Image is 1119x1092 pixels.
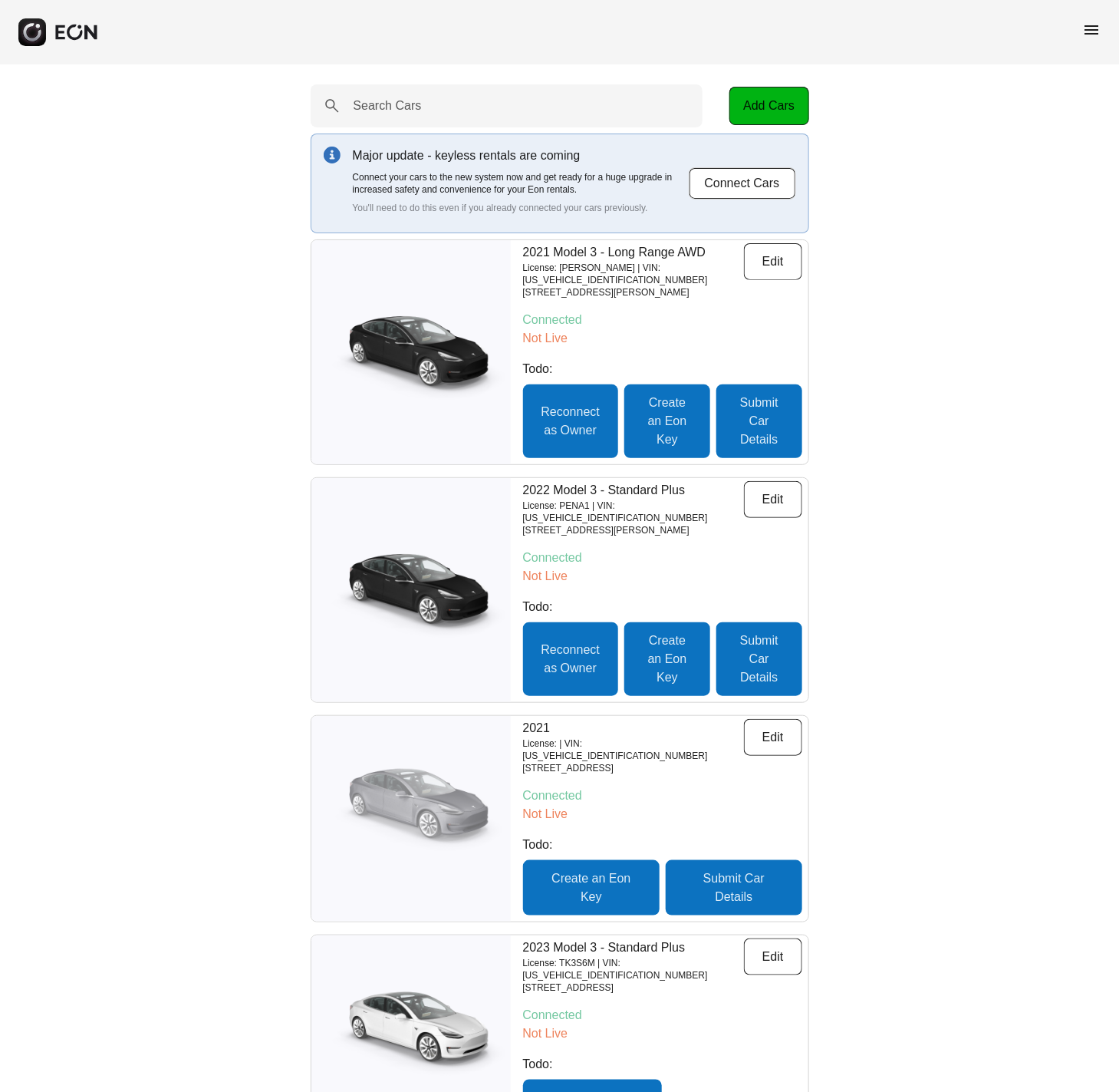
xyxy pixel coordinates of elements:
[354,97,422,115] label: Search Cars
[523,860,660,915] button: Create an Eon Key
[624,622,710,696] button: Create an Eon Key
[523,737,744,762] p: License: | VIN: [US_VEHICLE_IDENTIFICATION_NUMBER]
[523,384,619,458] button: Reconnect as Owner
[523,1055,802,1074] p: Todo:
[523,981,744,994] p: [STREET_ADDRESS]
[523,567,802,586] p: Not Live
[666,860,801,915] button: Submit Car Details
[729,87,809,125] button: Add Cars
[523,1024,802,1043] p: Not Live
[353,171,689,196] p: Connect your cars to the new system now and get ready for a huge upgrade in increased safety and ...
[523,1006,802,1024] p: Connected
[523,311,802,329] p: Connected
[716,622,801,696] button: Submit Car Details
[523,481,744,500] p: 2022 Model 3 - Standard Plus
[353,202,689,214] p: You'll need to do this even if you already connected your cars previously.
[523,329,802,348] p: Not Live
[1082,21,1101,39] span: menu
[523,286,744,299] p: [STREET_ADDRESS][PERSON_NAME]
[523,805,802,823] p: Not Live
[523,262,744,286] p: License: [PERSON_NAME] | VIN: [US_VEHICLE_IDENTIFICATION_NUMBER]
[523,836,802,854] p: Todo:
[744,481,802,518] button: Edit
[311,979,511,1079] img: car
[523,957,744,981] p: License: TK3S6M | VIN: [US_VEHICLE_IDENTIFICATION_NUMBER]
[324,147,341,163] img: info
[716,384,801,458] button: Submit Car Details
[311,540,511,640] img: car
[353,147,689,165] p: Major update - keyless rentals are coming
[689,167,796,200] button: Connect Cars
[523,598,802,616] p: Todo:
[523,762,744,774] p: [STREET_ADDRESS]
[744,243,802,280] button: Edit
[523,939,744,957] p: 2023 Model 3 - Standard Plus
[523,524,744,536] p: [STREET_ADDRESS][PERSON_NAME]
[311,769,511,869] img: car
[523,500,744,524] p: License: PENA1 | VIN: [US_VEHICLE_IDENTIFICATION_NUMBER]
[523,243,744,262] p: 2021 Model 3 - Long Range AWD
[523,549,802,567] p: Connected
[523,360,802,378] p: Todo:
[523,787,802,805] p: Connected
[311,302,511,402] img: car
[624,384,710,458] button: Create an Eon Key
[744,719,802,756] button: Edit
[744,939,802,975] button: Edit
[523,719,744,737] p: 2021
[523,622,619,696] button: Reconnect as Owner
